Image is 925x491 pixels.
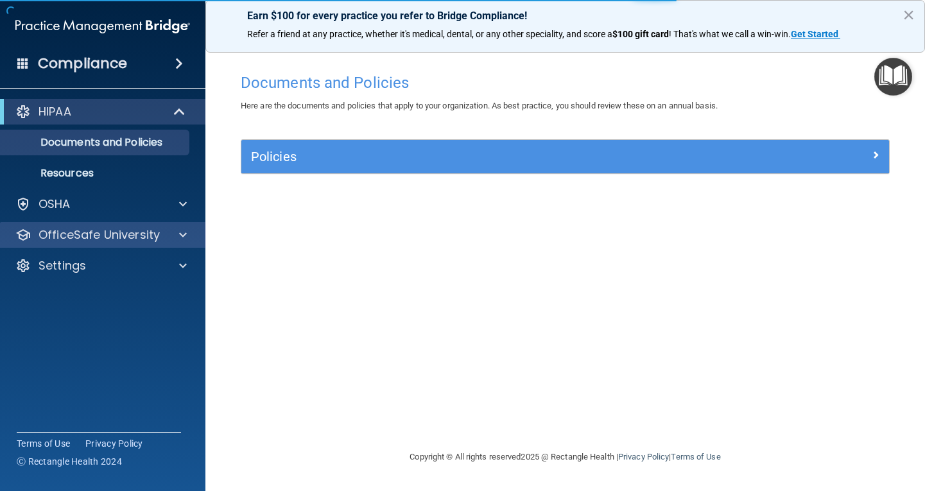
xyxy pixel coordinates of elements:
[39,196,71,212] p: OSHA
[251,150,718,164] h5: Policies
[15,13,190,39] img: PMB logo
[671,452,720,461] a: Terms of Use
[251,146,879,167] a: Policies
[874,58,912,96] button: Open Resource Center
[241,101,718,110] span: Here are the documents and policies that apply to your organization. As best practice, you should...
[241,74,890,91] h4: Documents and Policies
[8,136,184,149] p: Documents and Policies
[85,437,143,450] a: Privacy Policy
[8,167,184,180] p: Resources
[15,196,187,212] a: OSHA
[903,4,915,25] button: Close
[612,29,669,39] strong: $100 gift card
[39,258,86,273] p: Settings
[17,437,70,450] a: Terms of Use
[15,227,187,243] a: OfficeSafe University
[39,104,71,119] p: HIPAA
[669,29,791,39] span: ! That's what we call a win-win.
[331,436,800,478] div: Copyright © All rights reserved 2025 @ Rectangle Health | |
[247,29,612,39] span: Refer a friend at any practice, whether it's medical, dental, or any other speciality, and score a
[15,258,187,273] a: Settings
[247,10,883,22] p: Earn $100 for every practice you refer to Bridge Compliance!
[618,452,669,461] a: Privacy Policy
[17,455,122,468] span: Ⓒ Rectangle Health 2024
[38,55,127,73] h4: Compliance
[791,29,840,39] a: Get Started
[791,29,838,39] strong: Get Started
[39,227,160,243] p: OfficeSafe University
[15,104,186,119] a: HIPAA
